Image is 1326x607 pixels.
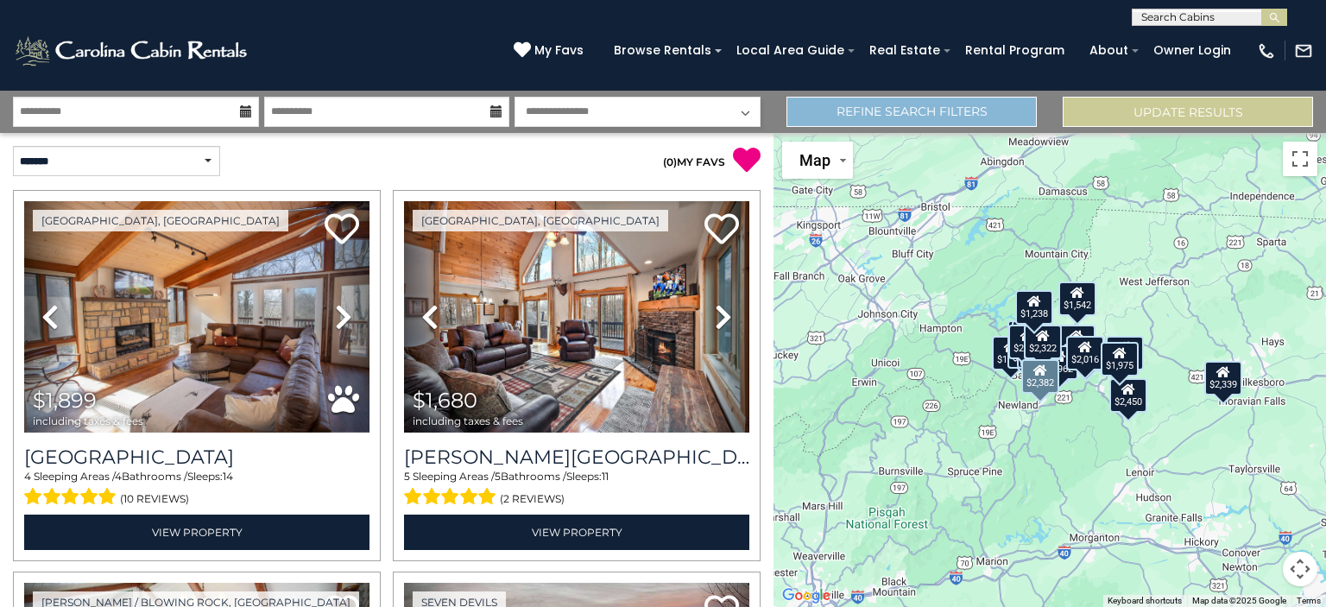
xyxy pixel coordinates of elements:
span: $1,899 [33,388,97,413]
img: thumbnail_163281444.jpeg [404,201,749,433]
a: Add to favorites [325,212,359,249]
h3: Rudolph Resort [404,446,749,469]
a: My Favs [514,41,588,60]
h3: Blue Eagle Lodge [24,446,369,469]
div: $2,450 [1058,325,1096,359]
a: View Property [404,515,749,550]
img: White-1-2.png [13,34,252,68]
span: 5 [495,470,501,483]
div: $2,322 [1024,324,1062,358]
div: $1,610 [992,335,1030,370]
a: Rental Program [957,37,1073,64]
img: mail-regular-white.png [1294,41,1313,60]
a: Real Estate [861,37,949,64]
a: Open this area in Google Maps (opens a new window) [778,585,835,607]
img: phone-regular-white.png [1257,41,1276,60]
span: 5 [404,470,410,483]
a: Terms (opens in new tab) [1297,596,1321,605]
img: thumbnail_163275356.jpeg [24,201,369,433]
button: Toggle fullscreen view [1283,142,1317,176]
div: $1,975 [1101,341,1139,376]
a: [GEOGRAPHIC_DATA] [24,446,369,469]
div: $1,542 [1058,281,1096,316]
span: Map [799,151,830,169]
div: $2,016 [1066,335,1104,370]
div: Sleeping Areas / Bathrooms / Sleeps: [24,469,369,510]
div: $4,066 [1067,338,1105,372]
a: [GEOGRAPHIC_DATA], [GEOGRAPHIC_DATA] [33,210,288,231]
a: (0)MY FAVS [663,155,725,168]
a: Local Area Guide [728,37,853,64]
span: 4 [115,470,122,483]
span: 0 [666,155,673,168]
img: Google [778,585,835,607]
span: My Favs [534,41,584,60]
button: Map camera controls [1283,552,1317,586]
div: $1,830 [1007,319,1045,354]
div: $2,069 [1008,325,1046,359]
span: including taxes & fees [33,415,143,427]
span: including taxes & fees [413,415,523,427]
div: $2,382 [1021,358,1059,393]
div: Sleeping Areas / Bathrooms / Sleeps: [404,469,749,510]
span: (10 reviews) [120,488,189,510]
button: Change map style [782,142,853,179]
a: About [1081,37,1137,64]
div: $2,072 [1106,335,1144,370]
span: ( ) [663,155,677,168]
a: View Property [24,515,369,550]
span: 11 [602,470,609,483]
span: 4 [24,470,31,483]
span: (2 reviews) [500,488,565,510]
a: Browse Rentals [605,37,720,64]
button: Keyboard shortcuts [1108,595,1182,607]
a: [GEOGRAPHIC_DATA], [GEOGRAPHIC_DATA] [413,210,668,231]
a: Add to favorites [704,212,739,249]
div: $2,339 [1204,360,1242,395]
span: 14 [223,470,233,483]
a: Refine Search Filters [786,97,1037,127]
div: $1,238 [1015,290,1053,325]
button: Update Results [1063,97,1313,127]
span: $1,680 [413,388,477,413]
a: Owner Login [1145,37,1240,64]
div: $2,450 [1109,377,1147,412]
span: Map data ©2025 Google [1192,596,1286,605]
a: [PERSON_NAME][GEOGRAPHIC_DATA] [404,446,749,469]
